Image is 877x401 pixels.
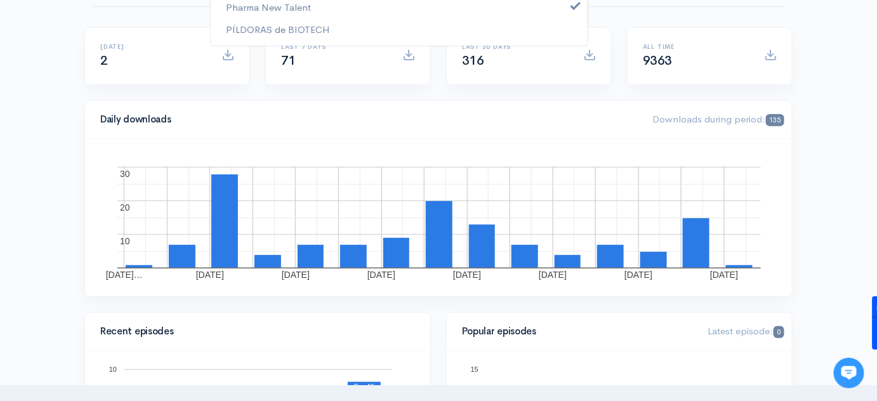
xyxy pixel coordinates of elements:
button: New conversation [20,168,234,194]
h6: Last 30 days [462,43,568,50]
text: 20 [120,202,130,213]
span: 135 [766,114,784,126]
span: 71 [281,53,296,69]
h1: Hi 👋 [19,62,235,82]
span: Pharma New Talent [226,1,311,15]
span: PÍLDORAS de BIOTECH [226,22,330,37]
text: [DATE] [196,270,224,280]
h4: Recent episodes [100,326,407,337]
span: 316 [462,53,484,69]
text: [DATE] [710,270,738,280]
h6: Last 7 days [281,43,387,50]
h2: Just let us know if you need anything and we'll be happy to help! 🙂 [19,84,235,145]
h6: [DATE] [100,43,206,50]
span: New conversation [82,176,152,186]
span: Downloads during period: [653,113,784,125]
iframe: gist-messenger-bubble-iframe [834,358,864,388]
text: [DATE] [539,270,567,280]
text: 15 [471,365,478,373]
text: [DATE] [282,270,310,280]
span: Latest episode: [708,325,784,337]
text: 30 [120,169,130,179]
span: 0 [774,326,784,338]
input: Search articles [37,239,227,264]
text: [DATE] [453,270,481,280]
text: 10 [120,236,130,246]
h6: All time [643,43,749,50]
p: Find an answer quickly [17,218,237,233]
text: [DATE] [624,270,652,280]
h4: Popular episodes [462,326,693,337]
text: 10 [109,365,117,373]
svg: A chart. [100,154,777,281]
text: [DATE]… [106,270,143,280]
span: 9363 [643,53,672,69]
text: Ep. 49 [354,383,374,390]
text: [DATE] [367,270,395,280]
span: 2 [100,53,108,69]
h4: Daily downloads [100,114,638,125]
text: Ep. 21 [503,371,523,378]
